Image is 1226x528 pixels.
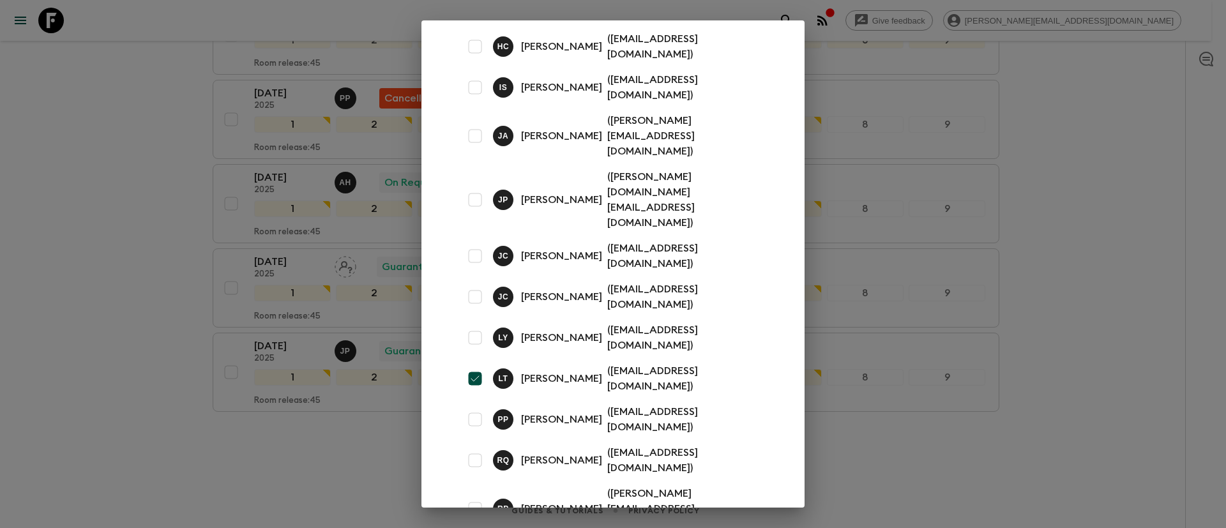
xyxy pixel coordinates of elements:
[498,195,508,205] p: J P
[497,504,509,514] p: R P
[521,330,602,345] p: [PERSON_NAME]
[607,31,764,62] p: ( [EMAIL_ADDRESS][DOMAIN_NAME] )
[521,248,602,264] p: [PERSON_NAME]
[521,453,602,468] p: [PERSON_NAME]
[521,501,602,517] p: [PERSON_NAME]
[607,322,764,353] p: ( [EMAIL_ADDRESS][DOMAIN_NAME] )
[499,82,508,93] p: I S
[521,412,602,427] p: [PERSON_NAME]
[521,80,602,95] p: [PERSON_NAME]
[521,289,602,305] p: [PERSON_NAME]
[498,333,508,343] p: L Y
[607,445,764,476] p: ( [EMAIL_ADDRESS][DOMAIN_NAME] )
[607,282,764,312] p: ( [EMAIL_ADDRESS][DOMAIN_NAME] )
[607,169,764,230] p: ( [PERSON_NAME][DOMAIN_NAME][EMAIL_ADDRESS][DOMAIN_NAME] )
[499,373,508,384] p: L T
[521,39,602,54] p: [PERSON_NAME]
[521,371,602,386] p: [PERSON_NAME]
[521,192,602,207] p: [PERSON_NAME]
[607,241,764,271] p: ( [EMAIL_ADDRESS][DOMAIN_NAME] )
[607,72,764,103] p: ( [EMAIL_ADDRESS][DOMAIN_NAME] )
[497,41,510,52] p: H C
[607,404,764,435] p: ( [EMAIL_ADDRESS][DOMAIN_NAME] )
[607,363,764,394] p: ( [EMAIL_ADDRESS][DOMAIN_NAME] )
[521,128,602,144] p: [PERSON_NAME]
[498,131,509,141] p: J A
[607,113,764,159] p: ( [PERSON_NAME][EMAIL_ADDRESS][DOMAIN_NAME] )
[498,251,509,261] p: J C
[498,292,509,302] p: J C
[497,455,509,465] p: R Q
[497,414,508,425] p: P P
